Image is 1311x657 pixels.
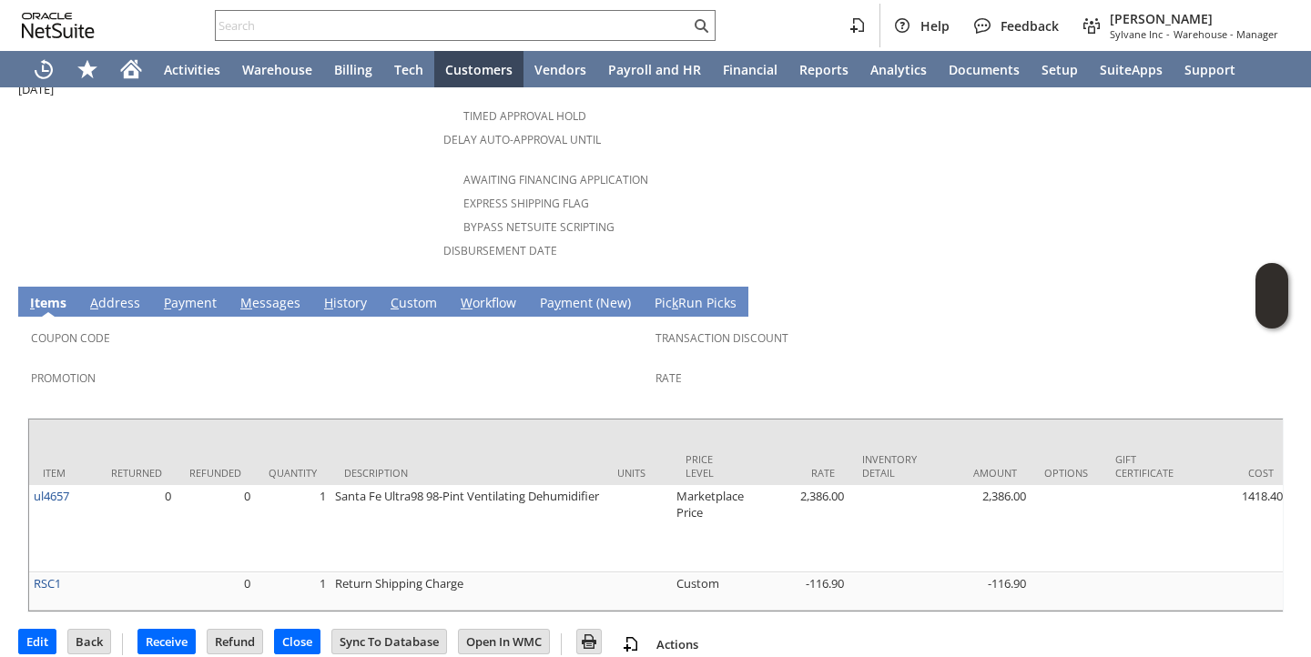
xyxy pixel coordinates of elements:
[111,466,162,480] div: Returned
[25,294,71,314] a: Items
[120,58,142,80] svg: Home
[690,15,712,36] svg: Search
[159,294,221,314] a: Payment
[320,294,371,314] a: History
[463,172,648,187] a: Awaiting Financing Application
[930,572,1031,611] td: -116.90
[1174,51,1246,87] a: Support
[68,630,110,653] input: Back
[344,466,590,480] div: Description
[1100,61,1163,78] span: SuiteApps
[189,466,241,480] div: Refunded
[1089,51,1174,87] a: SuiteApps
[443,132,601,147] a: Delay Auto-Approval Until
[672,294,678,311] span: k
[1166,27,1170,41] span: -
[90,294,98,311] span: A
[1031,51,1089,87] a: Setup
[859,51,938,87] a: Analytics
[672,485,748,572] td: Marketplace Price
[236,294,305,314] a: Messages
[554,294,561,311] span: y
[620,633,642,655] img: add-record.svg
[394,61,423,78] span: Tech
[1110,27,1163,41] span: Sylvane Inc
[949,61,1020,78] span: Documents
[1044,466,1088,480] div: Options
[655,330,788,346] a: Transaction Discount
[34,488,69,504] a: ul4657
[22,13,95,38] svg: logo
[617,466,658,480] div: Units
[1001,17,1059,35] span: Feedback
[938,51,1031,87] a: Documents
[1115,452,1174,480] div: Gift Certificate
[31,370,96,386] a: Promotion
[686,452,735,480] div: Price Level
[788,51,859,87] a: Reports
[240,294,252,311] span: M
[269,466,317,480] div: Quantity
[459,630,549,653] input: Open In WMC
[1042,61,1078,78] span: Setup
[138,630,195,653] input: Receive
[920,17,950,35] span: Help
[456,294,521,314] a: Workflow
[649,636,706,652] a: Actions
[33,58,55,80] svg: Recent Records
[208,630,262,653] input: Refund
[608,61,701,78] span: Payroll and HR
[43,466,84,480] div: Item
[1187,485,1287,572] td: 1418.40
[383,51,434,87] a: Tech
[86,294,145,314] a: Address
[1201,466,1274,480] div: Cost
[34,575,61,591] a: RSC1
[30,294,35,311] span: I
[275,630,320,653] input: Close
[748,572,849,611] td: -116.90
[66,51,109,87] div: Shortcuts
[330,572,604,611] td: Return Shipping Charge
[597,51,712,87] a: Payroll and HR
[176,485,255,572] td: 0
[153,51,231,87] a: Activities
[463,108,586,124] a: Timed Approval Hold
[255,485,330,572] td: 1
[216,15,690,36] input: Search
[31,330,110,346] a: Coupon Code
[523,51,597,87] a: Vendors
[577,630,601,653] input: Print
[762,466,835,480] div: Rate
[930,485,1031,572] td: 2,386.00
[944,466,1017,480] div: Amount
[712,51,788,87] a: Financial
[330,485,604,572] td: Santa Fe Ultra98 98-Pint Ventilating Dehumidifier
[164,61,220,78] span: Activities
[1110,10,1278,27] span: [PERSON_NAME]
[862,452,917,480] div: Inventory Detail
[19,630,56,653] input: Edit
[255,572,330,611] td: 1
[334,61,372,78] span: Billing
[672,572,748,611] td: Custom
[1184,61,1235,78] span: Support
[386,294,442,314] a: Custom
[391,294,399,311] span: C
[164,294,171,311] span: P
[1174,27,1278,41] span: Warehouse - Manager
[109,51,153,87] a: Home
[655,370,682,386] a: Rate
[445,61,513,78] span: Customers
[1255,263,1288,328] iframe: Click here to launch Oracle Guided Learning Help Panel
[463,196,589,211] a: Express Shipping Flag
[748,485,849,572] td: 2,386.00
[578,631,600,652] img: Print
[1255,297,1288,329] span: Oracle Guided Learning Widget. To move around, please hold and drag
[176,572,255,611] td: 0
[870,61,927,78] span: Analytics
[324,294,333,311] span: H
[443,243,557,258] a: Disbursement Date
[461,294,473,311] span: W
[799,61,849,78] span: Reports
